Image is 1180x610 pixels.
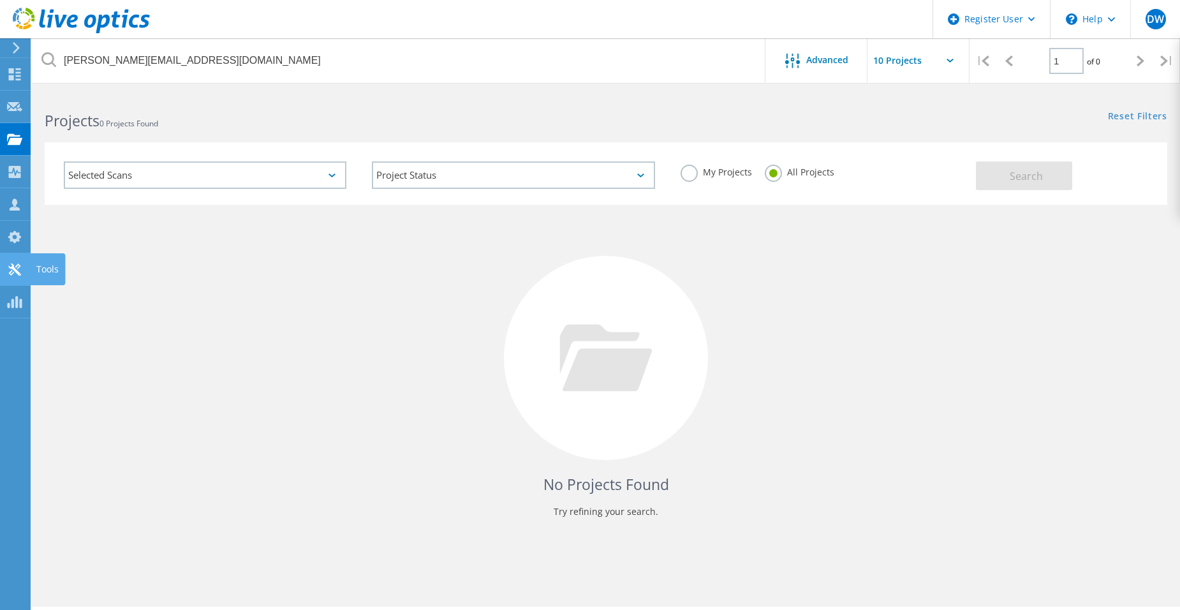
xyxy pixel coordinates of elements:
[100,118,158,129] span: 0 Projects Found
[806,56,848,64] span: Advanced
[372,161,654,189] div: Project Status
[1108,112,1167,123] a: Reset Filters
[1010,169,1043,183] span: Search
[57,502,1154,522] p: Try refining your search.
[1087,56,1100,67] span: of 0
[32,38,766,83] input: Search projects by name, owner, ID, company, etc
[970,38,996,84] div: |
[45,110,100,131] b: Projects
[36,265,59,274] div: Tools
[1147,14,1164,24] span: DW
[13,27,150,36] a: Live Optics Dashboard
[765,165,834,177] label: All Projects
[1154,38,1180,84] div: |
[1066,13,1077,25] svg: \n
[57,474,1154,495] h4: No Projects Found
[64,161,346,189] div: Selected Scans
[976,161,1072,190] button: Search
[681,165,752,177] label: My Projects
